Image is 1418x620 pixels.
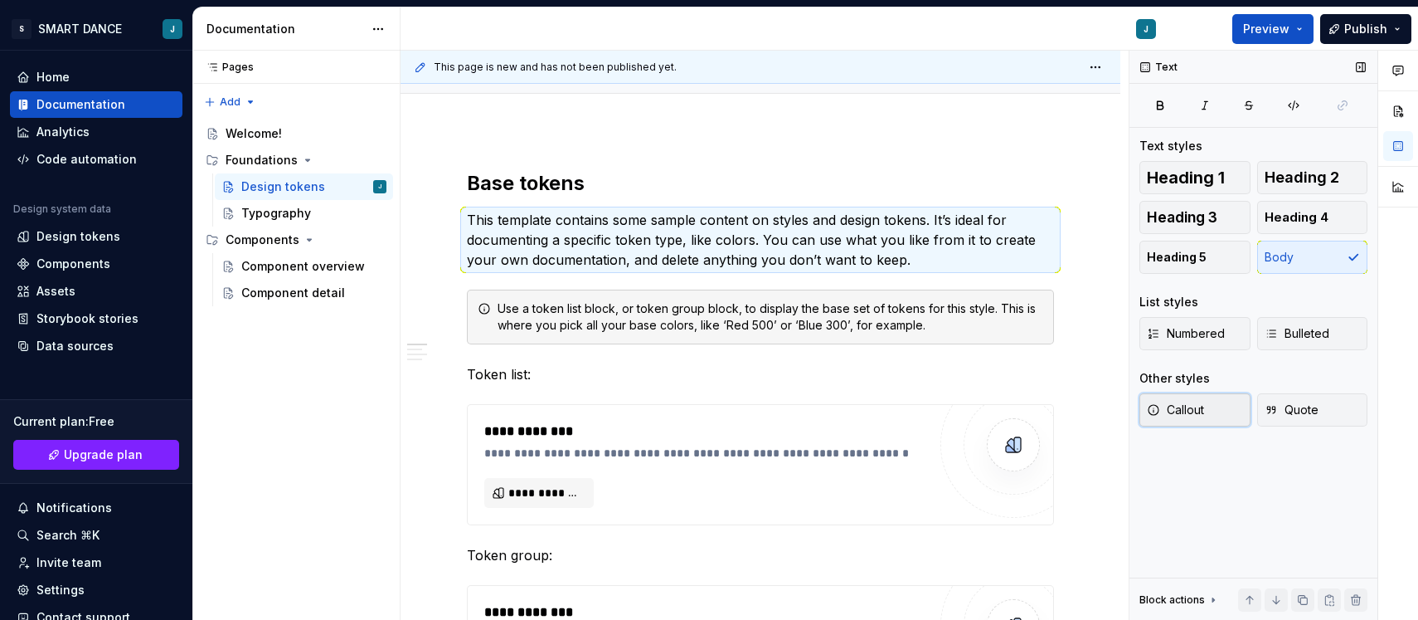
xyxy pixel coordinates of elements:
div: Design tokens [36,228,120,245]
button: Heading 2 [1257,161,1368,194]
span: Heading 4 [1265,209,1328,226]
span: Heading 2 [1265,169,1339,186]
div: Current plan : Free [13,413,179,430]
button: Quote [1257,393,1368,427]
button: Numbered [1139,317,1250,350]
a: Welcome! [199,120,393,147]
button: SSMART DANCEJ [3,11,189,46]
a: Documentation [10,91,182,118]
div: J [170,22,175,36]
a: Code automation [10,146,182,173]
button: Bulleted [1257,317,1368,350]
div: Notifications [36,500,112,516]
div: Settings [36,582,85,598]
a: Design tokensJ [215,173,393,200]
div: Storybook stories [36,310,138,327]
p: This template contains some sample content on styles and design tokens. It’s ideal for documentin... [467,210,1054,270]
div: Search ⌘K [36,527,100,544]
div: Block actions [1139,593,1205,607]
span: Callout [1147,402,1204,418]
div: Pages [199,61,254,74]
div: Documentation [36,96,125,113]
div: Use a token list block, or token group block, to display the base set of tokens for this style. T... [498,300,1043,334]
button: Add [199,90,261,114]
div: J [1144,22,1148,36]
div: Invite team [36,554,101,571]
button: Callout [1139,393,1250,427]
span: This page is new and has not been published yet. [434,61,677,74]
div: Design tokens [241,178,325,195]
button: Heading 1 [1139,161,1250,194]
div: Component detail [241,285,345,301]
div: Documentation [206,21,363,37]
a: Data sources [10,333,182,359]
a: Invite team [10,549,182,576]
a: Components [10,251,182,277]
span: Publish [1344,21,1387,37]
span: Heading 1 [1147,169,1225,186]
div: Code automation [36,151,137,168]
span: Bulleted [1265,325,1329,342]
button: Heading 5 [1139,241,1250,274]
div: Analytics [36,124,90,140]
div: List styles [1139,294,1198,310]
a: Design tokens [10,223,182,250]
a: Home [10,64,182,90]
div: Design system data [13,203,111,216]
div: Assets [36,283,75,300]
a: Analytics [10,119,182,145]
span: Numbered [1147,325,1225,342]
a: Typography [215,200,393,227]
div: Components [226,232,299,248]
div: Home [36,69,70,85]
div: SMART DANCE [38,21,122,37]
p: Token group: [467,545,1054,565]
div: Component overview [241,258,365,275]
button: Publish [1320,14,1411,44]
div: Other styles [1139,370,1210,387]
div: Page tree [199,120,393,306]
button: Search ⌘K [10,522,182,549]
div: Foundations [199,147,393,173]
span: Heading 5 [1147,249,1207,266]
a: Storybook stories [10,305,182,332]
h2: Base tokens [467,170,1054,197]
a: Upgrade plan [13,440,179,470]
a: Component detail [215,280,393,306]
button: Notifications [10,495,182,521]
div: Foundations [226,152,298,168]
p: Token list: [467,364,1054,384]
button: Heading 3 [1139,201,1250,234]
button: Preview [1232,14,1314,44]
div: Welcome! [226,125,282,142]
div: Block actions [1139,588,1220,612]
div: Components [36,256,110,272]
span: Heading 3 [1147,209,1217,226]
span: Upgrade plan [64,447,143,463]
div: S [12,19,32,39]
a: Settings [10,577,182,603]
span: Preview [1243,21,1289,37]
div: Typography [241,205,311,222]
div: Components [199,227,393,253]
div: J [378,178,381,195]
button: Heading 4 [1257,201,1368,234]
div: Data sources [36,338,114,354]
span: Quote [1265,402,1318,418]
a: Component overview [215,253,393,280]
div: Text styles [1139,138,1202,154]
a: Assets [10,278,182,305]
span: Add [220,95,240,109]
